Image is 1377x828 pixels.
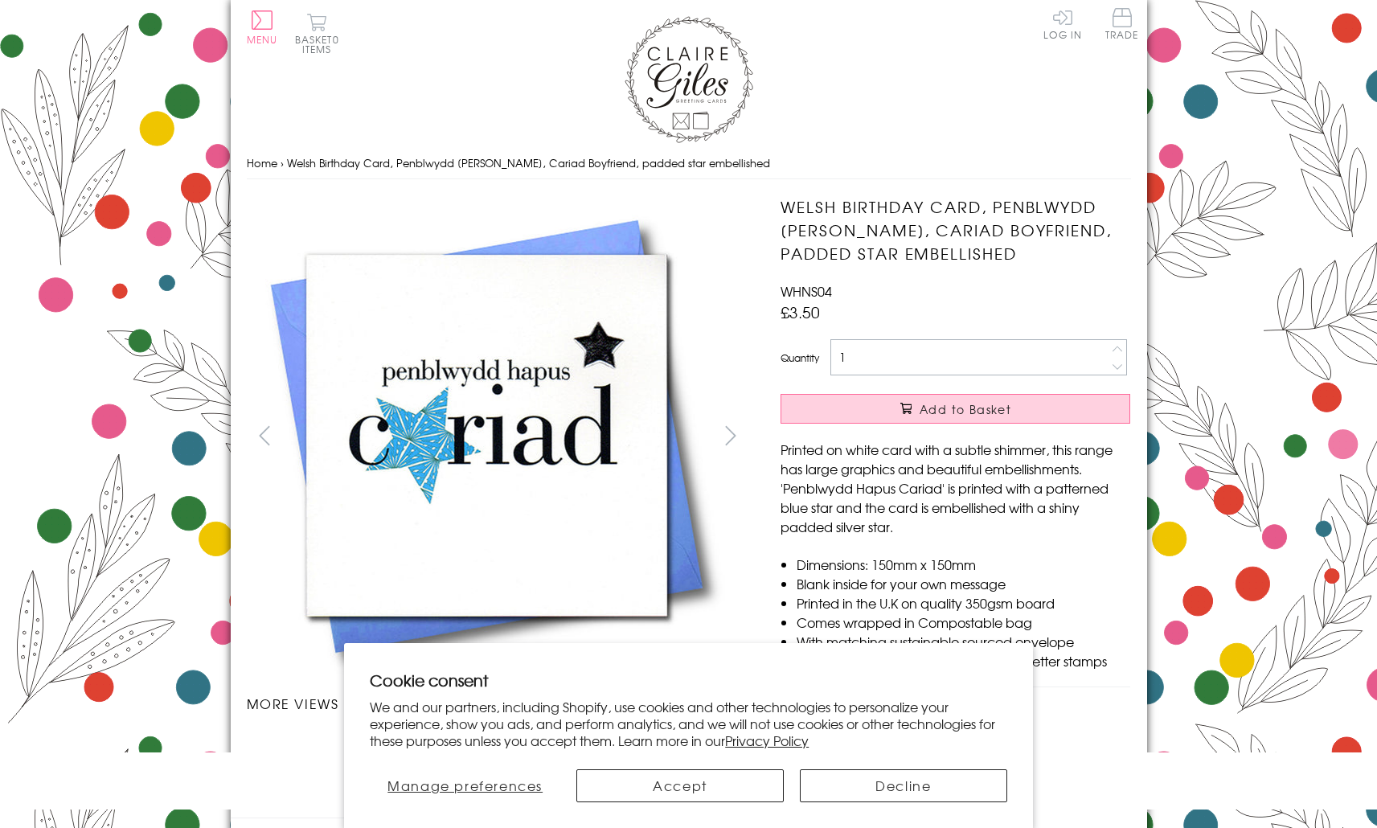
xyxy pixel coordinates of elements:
[797,574,1130,593] li: Blank inside for your own message
[247,32,278,47] span: Menu
[797,632,1130,651] li: With matching sustainable sourced envelope
[1043,8,1082,39] a: Log In
[302,32,339,56] span: 0 items
[287,155,770,170] span: Welsh Birthday Card, Penblwydd [PERSON_NAME], Cariad Boyfriend, padded star embellished
[781,195,1130,264] h1: Welsh Birthday Card, Penblwydd [PERSON_NAME], Cariad Boyfriend, padded star embellished
[247,10,278,44] button: Menu
[797,593,1130,613] li: Printed in the U.K on quality 350gsm board
[712,417,748,453] button: next
[247,694,749,713] h3: More views
[295,13,339,54] button: Basket0 items
[800,769,1007,802] button: Decline
[387,776,543,795] span: Manage preferences
[247,147,1131,180] nav: breadcrumbs
[781,440,1130,536] p: Printed on white card with a subtle shimmer, this range has large graphics and beautiful embellis...
[247,155,277,170] a: Home
[370,769,560,802] button: Manage preferences
[281,155,284,170] span: ›
[247,729,372,764] li: Carousel Page 1 (Current Slide)
[625,16,753,143] img: Claire Giles Greetings Cards
[247,417,283,453] button: prev
[725,731,809,750] a: Privacy Policy
[920,401,1011,417] span: Add to Basket
[781,394,1130,424] button: Add to Basket
[576,769,784,802] button: Accept
[781,281,832,301] span: WHNS04
[797,555,1130,574] li: Dimensions: 150mm x 150mm
[797,613,1130,632] li: Comes wrapped in Compostable bag
[781,301,820,323] span: £3.50
[1105,8,1139,43] a: Trade
[247,729,749,764] ul: Carousel Pagination
[781,350,819,365] label: Quantity
[247,195,729,678] img: Welsh Birthday Card, Penblwydd Hapus, Cariad Boyfriend, padded star embellished
[370,699,1007,748] p: We and our partners, including Shopify, use cookies and other technologies to personalize your ex...
[1105,8,1139,39] span: Trade
[370,669,1007,691] h2: Cookie consent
